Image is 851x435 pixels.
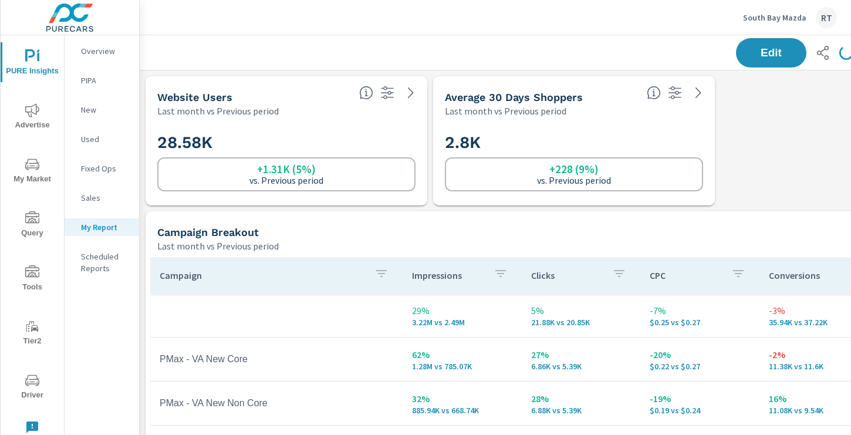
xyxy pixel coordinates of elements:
[4,265,60,294] span: Tools
[81,133,130,145] p: Used
[157,239,279,253] p: Last month vs Previous period
[412,362,512,371] p: 1.28M vs 785.07K
[81,251,130,274] p: Scheduled Reports
[531,269,603,281] p: Clicks
[81,192,130,204] p: Sales
[769,269,841,281] p: Conversions
[549,163,599,175] h6: +228 (9%)
[412,406,512,415] p: 885.94K vs 668.74K
[531,392,632,406] p: 28%
[160,269,365,281] p: Campaign
[81,75,130,86] p: PIPA
[4,103,60,132] span: Advertise
[157,132,416,153] h2: 28.58K
[445,132,703,153] h2: 2.8K
[412,392,512,406] p: 32%
[65,130,139,148] div: Used
[401,83,420,102] a: See more details in report
[647,86,661,100] span: A rolling 30 day total of daily Shoppers on the dealership website, averaged over the selected da...
[650,406,750,415] p: $0.19 vs $0.24
[65,72,139,89] div: PIPA
[157,104,279,118] p: Last month vs Previous period
[816,7,837,28] div: RT
[157,91,232,103] h5: Website Users
[4,157,60,186] span: My Market
[412,269,484,281] p: Impressions
[4,319,60,348] span: Tier2
[249,175,323,186] p: vs. Previous period
[4,373,60,402] span: Driver
[65,101,139,119] div: New
[65,189,139,207] div: Sales
[150,389,403,418] td: PMax - VA New Non Core
[650,304,750,318] p: -7%
[650,269,722,281] p: CPC
[743,12,806,23] p: South Bay Mazda
[412,304,512,318] p: 29%
[157,226,259,238] h5: Campaign Breakout
[412,348,512,362] p: 62%
[81,221,130,233] p: My Report
[359,86,373,100] span: Unique website visitors over the selected time period. [Source: Website Analytics]
[4,211,60,240] span: Query
[445,91,583,103] h5: Average 30 Days Shoppers
[81,163,130,174] p: Fixed Ops
[736,38,806,68] button: Edit
[531,318,632,327] p: 21.88K vs 20.85K
[81,45,130,57] p: Overview
[537,175,611,186] p: vs. Previous period
[81,104,130,116] p: New
[65,248,139,277] div: Scheduled Reports
[531,304,632,318] p: 5%
[650,362,750,371] p: $0.22 vs $0.27
[650,318,750,327] p: $0.25 vs $0.27
[748,48,795,58] span: Edit
[65,160,139,177] div: Fixed Ops
[445,104,566,118] p: Last month vs Previous period
[650,348,750,362] p: -20%
[65,42,139,60] div: Overview
[4,49,60,78] span: PURE Insights
[412,318,512,327] p: 3,217,114 vs 2,494,044
[650,392,750,406] p: -19%
[65,218,139,236] div: My Report
[531,348,632,362] p: 27%
[257,163,316,175] h6: +1.31K (5%)
[150,345,403,374] td: PMax - VA New Core
[531,406,632,415] p: 6,878 vs 5,388
[531,362,632,371] p: 6,859 vs 5,392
